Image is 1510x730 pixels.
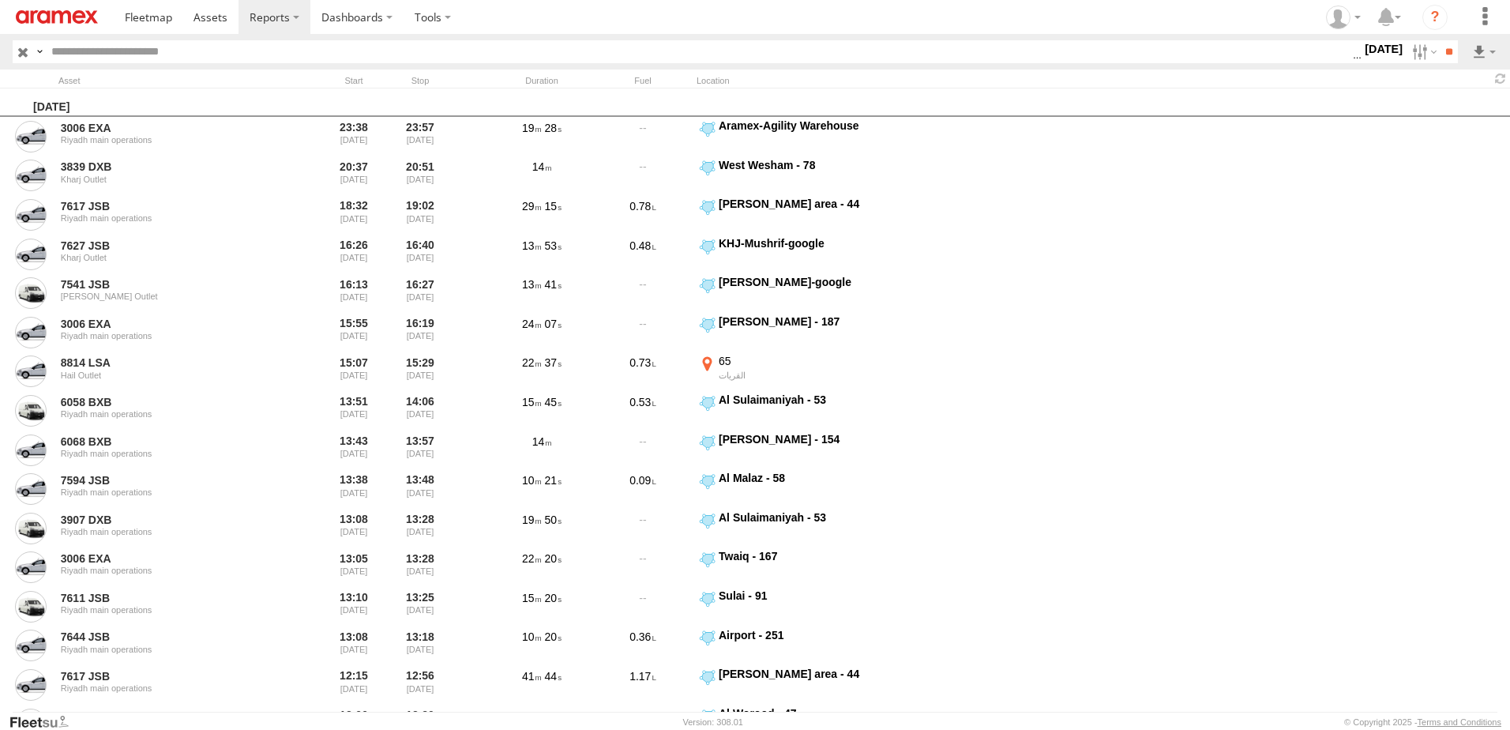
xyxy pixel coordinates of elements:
label: Click to View Event Location [697,236,894,273]
span: 15 [545,200,562,213]
span: 37 [545,356,562,369]
div: Aramex-Agility Warehouse [719,119,892,133]
div: [PERSON_NAME] Outlet [61,292,277,301]
div: Al Sulaimaniyah - 53 [719,510,892,525]
span: 53 [545,239,562,252]
label: Export results as... [1471,40,1497,63]
div: Entered prior to selected date range [324,119,384,155]
span: 10 [522,474,542,487]
div: 15:29 [DATE] [390,354,450,390]
label: Click to View Event Location [697,549,894,585]
div: 12:56 [DATE] [390,667,450,703]
div: 19:02 [DATE] [390,197,450,233]
div: القريات [719,370,892,381]
a: 7594 JSB [61,473,277,487]
div: 0.36 [595,628,690,664]
div: Riyadh main operations [61,331,277,341]
label: Click to View Event Location [697,314,894,351]
div: 13:28 [DATE] [390,510,450,547]
div: Riyadh main operations [61,449,277,458]
div: Entered prior to selected date range [324,314,384,351]
span: 29 [522,200,542,213]
div: [PERSON_NAME]-google [719,275,892,289]
span: 44 [545,670,562,683]
span: 01 [545,709,562,722]
span: 50 [545,514,562,526]
label: Search Query [33,40,46,63]
a: Terms and Conditions [1418,717,1501,727]
span: 15 [522,396,542,408]
label: Click to View Event Location [697,197,894,233]
div: Riyadh main operations [61,213,277,223]
span: 22 [522,552,542,565]
div: Entered prior to selected date range [324,197,384,233]
a: 7617 JSB [61,199,277,213]
div: Entered prior to selected date range [324,432,384,468]
span: 41 [522,670,542,683]
div: Riyadh main operations [61,645,277,654]
label: Click to View Event Location [697,667,894,703]
div: Entered prior to selected date range [324,667,384,703]
i: ? [1422,5,1448,30]
div: [PERSON_NAME] area - 44 [719,197,892,211]
div: Kharj Outlet [61,175,277,184]
div: Riyadh main operations [61,605,277,615]
img: aramex-logo.svg [16,10,98,24]
div: Al Worood - 47 [719,706,892,721]
label: Click to View Event Location [697,158,894,194]
a: 7627 JSB [61,239,277,253]
label: Search Filter Options [1406,40,1440,63]
div: Riyadh main operations [61,566,277,575]
div: [PERSON_NAME] - 187 [719,314,892,329]
div: Entered prior to selected date range [324,471,384,507]
div: Entered prior to selected date range [324,393,384,429]
div: Sulai - 91 [719,589,892,603]
div: Entered prior to selected date range [324,628,384,664]
div: 13:25 [DATE] [390,589,450,625]
label: [DATE] [1362,40,1406,58]
div: West Wesham - 78 [719,158,892,172]
div: Entered prior to selected date range [324,275,384,311]
div: Riyadh main operations [61,683,277,693]
div: 14:06 [DATE] [390,393,450,429]
div: 65 [719,354,892,368]
a: 7644 JSB [61,630,277,644]
div: Twaiq - 167 [719,549,892,563]
span: 41 [545,278,562,291]
div: Airport - 251 [719,628,892,642]
span: 07 [545,318,562,330]
span: 28 [545,122,562,134]
label: Click to View Event Location [697,471,894,507]
div: 13:48 [DATE] [390,471,450,507]
span: 45 [545,396,562,408]
div: Entered prior to selected date range [324,354,384,390]
div: Hail Outlet [61,371,277,380]
div: Riyadh main operations [61,527,277,536]
a: 6068 BXB [61,435,277,449]
div: 0.09 [595,471,690,507]
div: 16:27 [DATE] [390,275,450,311]
label: Click to View Event Location [697,354,894,390]
span: 14 [532,435,552,448]
div: Al Malaz - 58 [719,471,892,485]
div: Version: 308.01 [683,717,743,727]
span: 19 [522,122,542,134]
label: Click to View Event Location [697,628,894,664]
div: 13:57 [DATE] [390,432,450,468]
div: 13:28 [DATE] [390,549,450,585]
span: 20 [545,630,562,643]
div: 23:57 [DATE] [390,119,450,155]
div: © Copyright 2025 - [1344,717,1501,727]
div: 16:19 [DATE] [390,314,450,351]
span: 13 [522,239,542,252]
a: 8814 LSA [61,356,277,370]
div: [PERSON_NAME] area - 44 [719,667,892,681]
span: 21 [545,474,562,487]
div: 0.73 [595,354,690,390]
span: 10 [522,630,542,643]
a: 8185 RSB [61,709,277,723]
span: 20 [545,592,562,604]
div: Kharj Outlet [61,253,277,262]
a: 7617 JSB [61,669,277,683]
span: 19 [522,514,542,526]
